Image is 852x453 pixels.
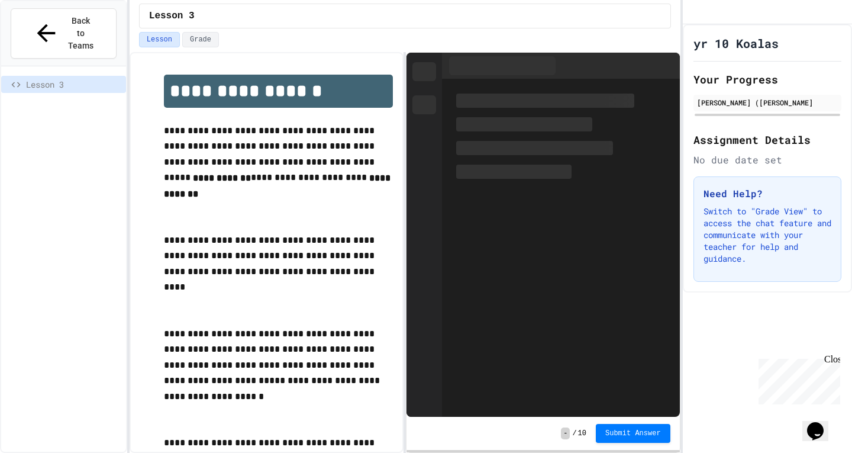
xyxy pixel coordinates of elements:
span: / [572,429,576,438]
button: Back to Teams [11,8,117,59]
span: 10 [578,429,586,438]
button: Lesson [139,32,180,47]
h1: yr 10 Koalas [693,35,779,52]
iframe: chat widget [754,354,840,404]
h3: Need Help? [703,187,831,201]
span: Back to Teams [67,15,95,52]
iframe: chat widget [802,406,840,441]
h2: Assignment Details [693,131,841,148]
div: Chat with us now!Close [5,5,82,75]
button: Grade [182,32,219,47]
div: [PERSON_NAME] ([PERSON_NAME] [697,97,838,108]
div: No due date set [693,153,841,167]
span: Submit Answer [605,429,661,438]
span: Lesson 3 [149,9,195,23]
button: Submit Answer [596,424,670,443]
span: - [561,428,570,439]
p: Switch to "Grade View" to access the chat feature and communicate with your teacher for help and ... [703,205,831,265]
span: Lesson 3 [26,78,121,91]
h2: Your Progress [693,71,841,88]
